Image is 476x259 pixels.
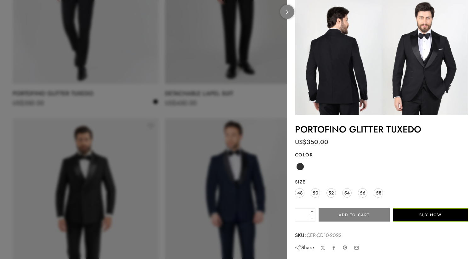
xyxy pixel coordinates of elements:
span: US$ [295,138,307,147]
strong: SKU: [295,231,306,239]
label: Size [295,179,468,185]
bdi: 350.00 [295,138,328,147]
a: Pin on Pinterest [343,245,348,250]
a: 50 [311,188,320,198]
span: 56 [360,189,365,197]
a: Email to your friends [354,245,359,251]
input: Product quantity [295,208,309,222]
a: 58 [374,188,383,198]
span: 58 [376,189,381,197]
a: Share on X [320,245,325,250]
div: Share [295,244,314,251]
a: 56 [358,188,367,198]
a: PORTOFINO GLITTER TUXEDO [295,123,421,136]
a: 52 [326,188,336,198]
span: 52 [328,189,334,197]
span: CER-CD10-2022 [307,231,342,239]
span: 50 [313,189,318,197]
a: 54 [342,188,352,198]
a: 48 [295,188,304,198]
span: 48 [297,189,303,197]
label: Color [295,152,468,158]
span: 54 [344,189,350,197]
button: Add to cart [319,208,390,222]
a: Share on Facebook [331,245,336,250]
button: Buy Now [393,208,468,222]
